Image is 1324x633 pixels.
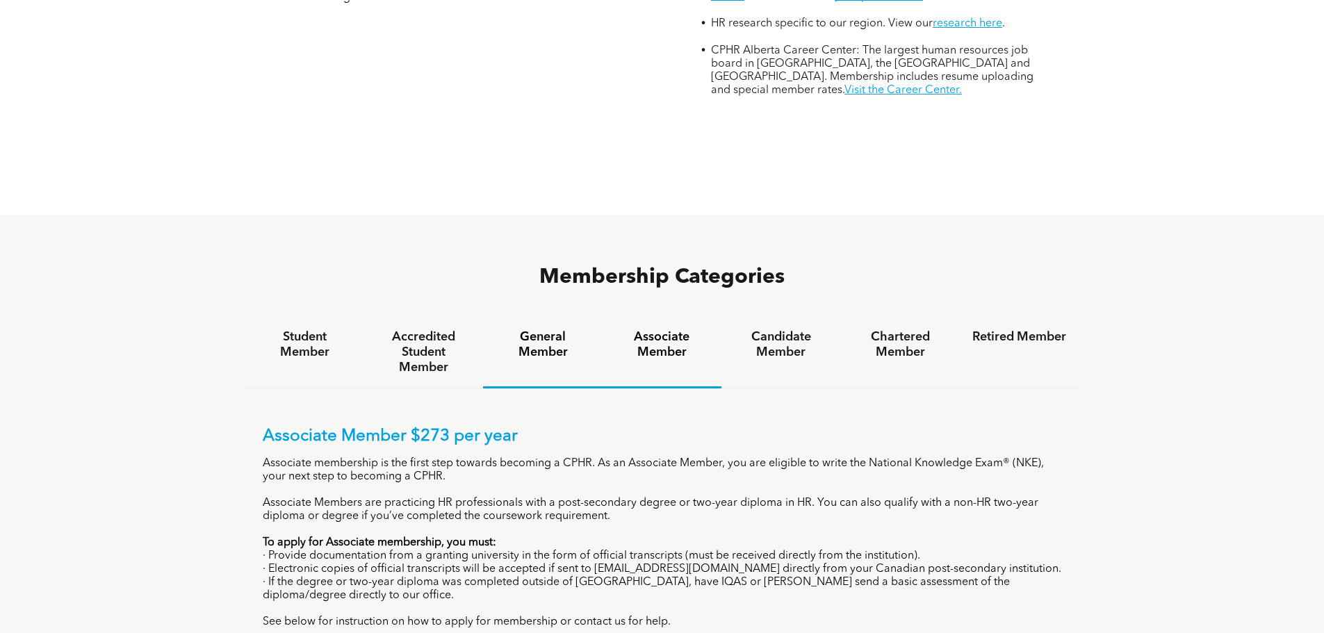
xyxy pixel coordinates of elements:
p: · Electronic copies of official transcripts will be accepted if sent to [EMAIL_ADDRESS][DOMAIN_NA... [263,563,1062,576]
h4: General Member [496,329,589,360]
span: . [1002,18,1005,29]
span: Membership Categories [539,267,785,288]
p: · If the degree or two-year diploma was completed outside of [GEOGRAPHIC_DATA], have IQAS or [PER... [263,576,1062,602]
p: See below for instruction on how to apply for membership or contact us for help. [263,616,1062,629]
h4: Retired Member [972,329,1066,345]
p: Associate Members are practicing HR professionals with a post-secondary degree or two-year diplom... [263,497,1062,523]
h4: Chartered Member [853,329,947,360]
h4: Candidate Member [734,329,828,360]
p: Associate membership is the first step towards becoming a CPHR. As an Associate Member, you are e... [263,457,1062,484]
a: Visit the Career Center. [844,85,962,96]
a: research here [933,18,1002,29]
strong: To apply for Associate membership, you must: [263,537,496,548]
p: · Provide documentation from a granting university in the form of official transcripts (must be r... [263,550,1062,563]
p: Associate Member $273 per year [263,427,1062,447]
h4: Associate Member [615,329,709,360]
span: HR research specific to our region. View our [711,18,933,29]
h4: Accredited Student Member [377,329,471,375]
h4: Student Member [258,329,352,360]
span: CPHR Alberta Career Center: The largest human resources job board in [GEOGRAPHIC_DATA], the [GEOG... [711,45,1033,96]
